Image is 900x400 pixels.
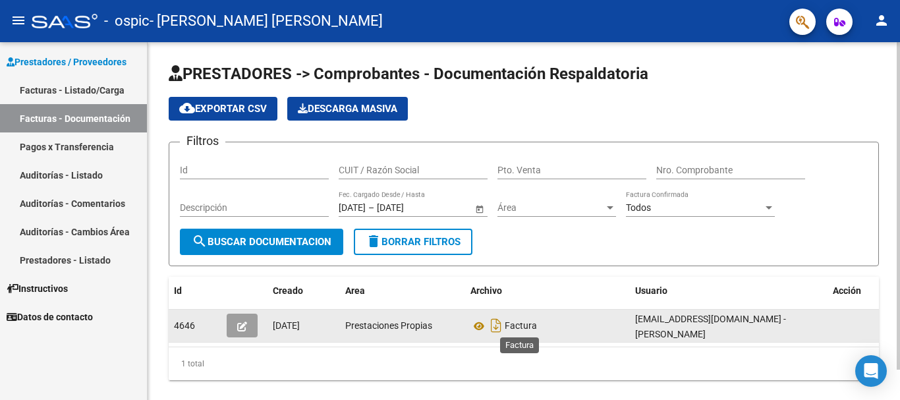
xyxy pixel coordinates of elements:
[340,277,465,305] datatable-header-cell: Area
[366,236,461,248] span: Borrar Filtros
[192,233,208,249] mat-icon: search
[273,320,300,331] span: [DATE]
[626,202,651,213] span: Todos
[298,103,397,115] span: Descarga Masiva
[180,229,343,255] button: Buscar Documentacion
[366,233,381,249] mat-icon: delete
[169,97,277,121] button: Exportar CSV
[345,285,365,296] span: Area
[488,315,505,336] i: Descargar documento
[497,202,604,214] span: Área
[345,320,432,331] span: Prestaciones Propias
[630,277,828,305] datatable-header-cell: Usuario
[267,277,340,305] datatable-header-cell: Creado
[339,202,366,214] input: Start date
[150,7,383,36] span: - [PERSON_NAME] [PERSON_NAME]
[169,277,221,305] datatable-header-cell: Id
[287,97,408,121] button: Descarga Masiva
[470,285,502,296] span: Archivo
[7,281,68,296] span: Instructivos
[7,55,127,69] span: Prestadores / Proveedores
[192,236,331,248] span: Buscar Documentacion
[368,202,374,214] span: –
[169,347,879,380] div: 1 total
[11,13,26,28] mat-icon: menu
[169,65,648,83] span: PRESTADORES -> Comprobantes - Documentación Respaldatoria
[273,285,303,296] span: Creado
[354,229,472,255] button: Borrar Filtros
[179,103,267,115] span: Exportar CSV
[472,202,486,215] button: Open calendar
[855,355,887,387] div: Open Intercom Messenger
[7,310,93,324] span: Datos de contacto
[505,321,537,331] span: Factura
[287,97,408,121] app-download-masive: Descarga masiva de comprobantes (adjuntos)
[465,277,630,305] datatable-header-cell: Archivo
[833,285,861,296] span: Acción
[828,277,893,305] datatable-header-cell: Acción
[180,132,225,150] h3: Filtros
[635,285,667,296] span: Usuario
[874,13,889,28] mat-icon: person
[635,314,786,339] span: [EMAIL_ADDRESS][DOMAIN_NAME] - [PERSON_NAME]
[174,320,195,331] span: 4646
[104,7,150,36] span: - ospic
[377,202,441,214] input: End date
[174,285,182,296] span: Id
[179,100,195,116] mat-icon: cloud_download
